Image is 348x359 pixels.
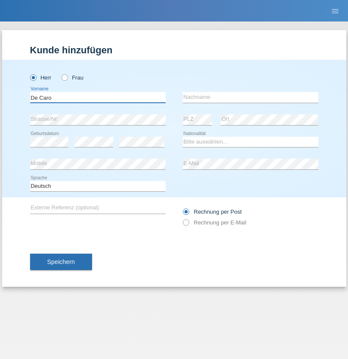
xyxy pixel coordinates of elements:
[30,45,318,55] h1: Kunde hinzufügen
[326,8,344,13] a: menu
[183,219,246,226] label: Rechnung per E-Mail
[183,209,242,215] label: Rechnung per Post
[47,258,75,265] span: Speichern
[62,74,83,81] label: Frau
[30,254,92,270] button: Speichern
[30,74,52,81] label: Herr
[30,74,36,80] input: Herr
[183,209,188,219] input: Rechnung per Post
[62,74,67,80] input: Frau
[331,7,339,15] i: menu
[183,219,188,230] input: Rechnung per E-Mail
